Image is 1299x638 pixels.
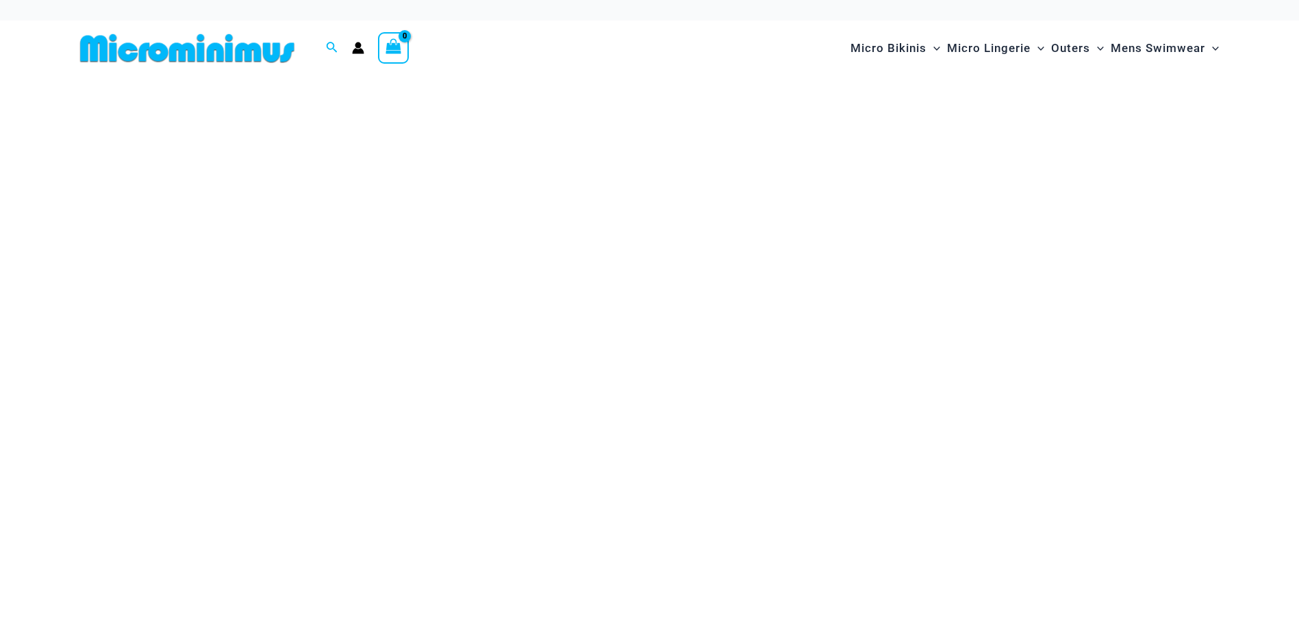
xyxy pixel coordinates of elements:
[75,33,300,64] img: MM SHOP LOGO FLAT
[378,32,409,64] a: View Shopping Cart, empty
[1031,31,1044,66] span: Menu Toggle
[352,42,364,54] a: Account icon link
[845,25,1225,71] nav: Site Navigation
[326,40,338,57] a: Search icon link
[1111,31,1205,66] span: Mens Swimwear
[926,31,940,66] span: Menu Toggle
[1107,27,1222,69] a: Mens SwimwearMenu ToggleMenu Toggle
[947,31,1031,66] span: Micro Lingerie
[847,27,944,69] a: Micro BikinisMenu ToggleMenu Toggle
[1051,31,1090,66] span: Outers
[850,31,926,66] span: Micro Bikinis
[944,27,1048,69] a: Micro LingerieMenu ToggleMenu Toggle
[1205,31,1219,66] span: Menu Toggle
[1090,31,1104,66] span: Menu Toggle
[1048,27,1107,69] a: OutersMenu ToggleMenu Toggle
